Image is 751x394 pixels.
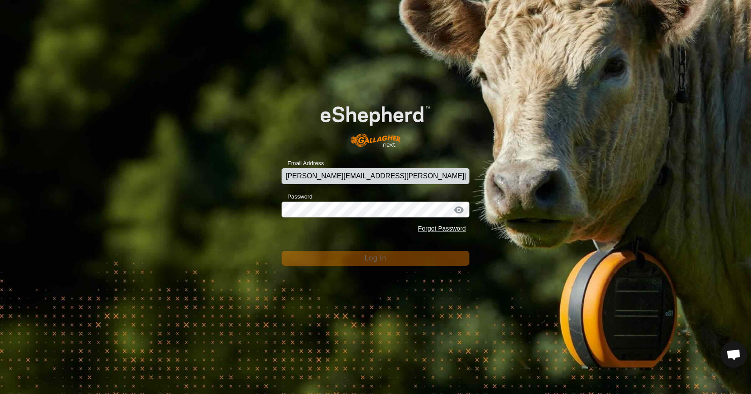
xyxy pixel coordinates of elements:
img: E-shepherd Logo [300,90,451,154]
label: Email Address [282,159,324,168]
label: Password [282,192,312,201]
button: Log In [282,251,469,266]
a: Forgot Password [418,225,466,232]
div: Open chat [721,341,747,368]
span: Log In [365,254,386,262]
input: Email Address [282,168,469,184]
